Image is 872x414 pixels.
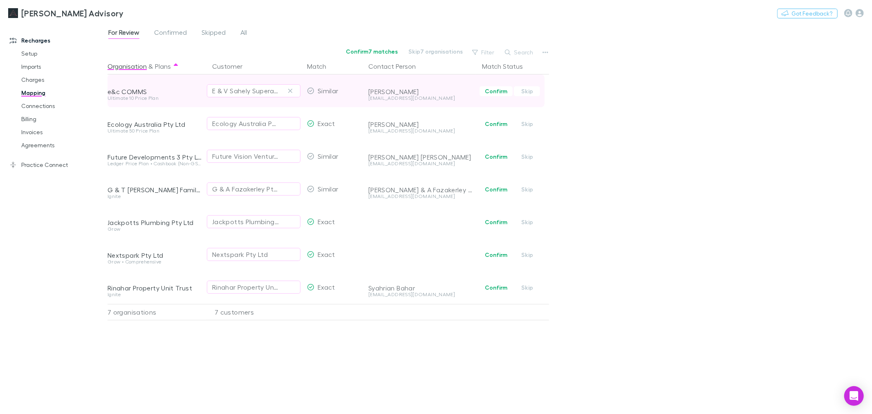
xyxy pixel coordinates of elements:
button: Confirm [480,119,513,129]
button: Got Feedback? [777,9,838,18]
button: Match [307,58,336,74]
button: Plans [155,58,171,74]
div: Open Intercom Messenger [844,386,864,406]
span: Exact [318,119,335,127]
div: G & T [PERSON_NAME] Family Trust [108,186,202,194]
span: Exact [318,283,335,291]
button: Skip [514,86,540,96]
button: Confirm [480,152,513,162]
button: Skip [514,152,540,162]
button: Contact Person [368,58,426,74]
a: Imports [13,60,113,73]
div: Syahrian Bahar [368,284,475,292]
div: Rinahar Property Unit Trust [212,282,279,292]
button: Skip [514,119,540,129]
button: Jackpotts Plumbing Pty Ltd [207,215,300,228]
span: Similar [318,152,338,160]
div: [PERSON_NAME] [368,88,475,96]
div: e&c COMMS [108,88,202,96]
a: Setup [13,47,113,60]
button: Skip7 organisations [403,47,468,56]
button: Skip [514,184,540,194]
a: Mapping [13,86,113,99]
div: Ignite [108,292,202,297]
button: Customer [212,58,252,74]
div: 7 customers [206,304,304,320]
button: Confirm [480,86,513,96]
div: G & A Fazakerley Pty Ltd [212,184,279,194]
div: [EMAIL_ADDRESS][DOMAIN_NAME] [368,161,475,166]
div: Ecology Australia Pty Ltd [108,120,202,128]
div: Grow • Comprehensive [108,259,202,264]
div: [EMAIL_ADDRESS][DOMAIN_NAME] [368,194,475,199]
a: [PERSON_NAME] Advisory [3,3,128,23]
a: Recharges [2,34,113,47]
div: Grow [108,227,202,232]
div: Ultimate 10 Price Plan [108,96,202,101]
div: [PERSON_NAME] [PERSON_NAME] [368,153,475,161]
button: Confirm7 matches [341,47,403,56]
span: Skipped [202,28,226,39]
div: 7 organisations [108,304,206,320]
span: Exact [318,250,335,258]
span: All [240,28,247,39]
span: For Review [108,28,139,39]
span: Exact [318,218,335,225]
div: Ultimate 50 Price Plan [108,128,202,133]
button: Skip [514,217,540,227]
button: Match Status [482,58,533,74]
div: E & V Sahely Superannuation Fund [212,86,279,96]
div: Ignite [108,194,202,199]
img: Liston Newton Advisory's Logo [8,8,18,18]
div: Nextspark Pty Ltd [212,250,268,259]
button: Skip [514,283,540,292]
button: Search [501,47,538,57]
a: Connections [13,99,113,112]
button: Skip [514,250,540,260]
button: Future Vision Ventures Pty Ltd [207,150,300,163]
a: Agreements [13,139,113,152]
div: [EMAIL_ADDRESS][DOMAIN_NAME] [368,96,475,101]
button: Organisation [108,58,147,74]
button: Rinahar Property Unit Trust [207,281,300,294]
div: Ledger Price Plan • Cashbook (Non-GST) Price Plan [108,161,202,166]
button: Ecology Australia Pty Ltd [207,117,300,130]
div: Rinahar Property Unit Trust [108,284,202,292]
button: G & A Fazakerley Pty Ltd [207,182,300,196]
a: Charges [13,73,113,86]
div: Jackpotts Plumbing Pty Ltd [108,218,202,227]
div: [PERSON_NAME] [368,120,475,128]
div: Nextspark Pty Ltd [108,251,202,259]
a: Invoices [13,126,113,139]
button: Nextspark Pty Ltd [207,248,300,261]
span: Similar [318,185,338,193]
div: [EMAIL_ADDRESS][DOMAIN_NAME] [368,128,475,133]
a: Billing [13,112,113,126]
div: Ecology Australia Pty Ltd [212,119,279,128]
div: & [108,58,202,74]
div: Future Vision Ventures Pty Ltd [212,151,279,161]
button: Confirm [480,283,513,292]
div: [EMAIL_ADDRESS][DOMAIN_NAME] [368,292,475,297]
div: Future Developments 3 Pty Ltd [108,153,202,161]
div: [PERSON_NAME] & A Fazakerley Pty Ltd [368,186,475,194]
div: Jackpotts Plumbing Pty Ltd [212,217,279,227]
button: Confirm [480,184,513,194]
button: Filter [468,47,499,57]
a: Practice Connect [2,158,113,171]
span: Confirmed [154,28,187,39]
span: Similar [318,87,338,94]
button: Confirm [480,250,513,260]
button: Confirm [480,217,513,227]
h3: [PERSON_NAME] Advisory [21,8,123,18]
button: E & V Sahely Superannuation Fund [207,84,300,97]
